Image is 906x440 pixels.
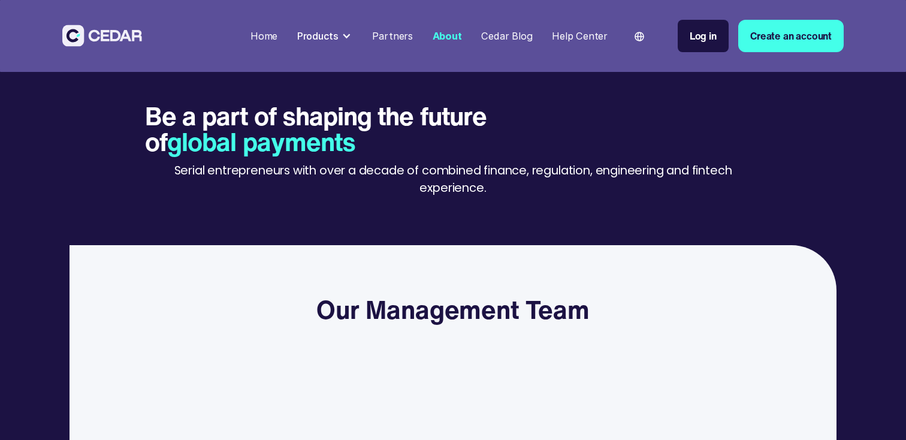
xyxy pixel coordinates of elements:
a: Partners [367,23,418,49]
h1: Be a part of shaping the future of [145,103,515,154]
div: Log in [690,29,717,43]
div: About [433,29,462,43]
div: Help Center [552,29,608,43]
a: Create an account [738,20,844,52]
h3: Our Management Team [316,294,590,325]
a: Home [246,23,283,49]
a: About [427,23,466,49]
a: Log in [678,20,729,52]
p: Serial entrepreneurs with over a decade of combined finance, regulation, engineering and fintech ... [145,162,761,197]
div: Partners [372,29,413,43]
div: Cedar Blog [481,29,532,43]
div: Products [297,29,339,43]
a: Cedar Blog [476,23,537,49]
img: world icon [635,32,644,41]
div: Products [292,23,358,48]
div: Home [250,29,277,43]
span: global payments [167,123,355,160]
a: Help Center [547,23,612,49]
